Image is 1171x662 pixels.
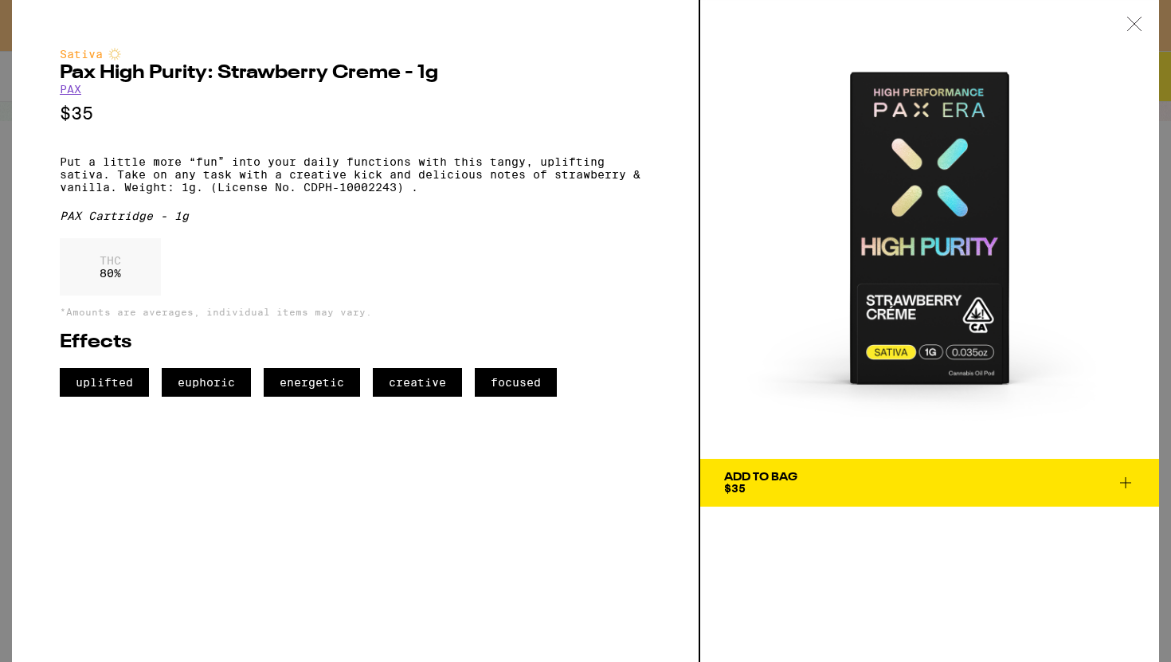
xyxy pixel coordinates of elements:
p: THC [100,254,121,267]
div: 80 % [60,238,161,296]
span: energetic [264,368,360,397]
a: PAX [60,83,81,96]
div: Sativa [60,48,651,61]
span: $35 [724,482,746,495]
img: sativaColor.svg [108,48,121,61]
p: *Amounts are averages, individual items may vary. [60,307,651,317]
div: Add To Bag [724,472,797,483]
h2: Pax High Purity: Strawberry Creme - 1g [60,64,651,83]
span: euphoric [162,368,251,397]
span: creative [373,368,462,397]
span: uplifted [60,368,149,397]
div: PAX Cartridge - 1g [60,210,651,222]
h2: Effects [60,333,651,352]
p: $35 [60,104,651,123]
button: Add To Bag$35 [700,459,1159,507]
p: Put a little more “fun” into your daily functions with this tangy, uplifting sativa. Take on any ... [60,155,651,194]
span: focused [475,368,557,397]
